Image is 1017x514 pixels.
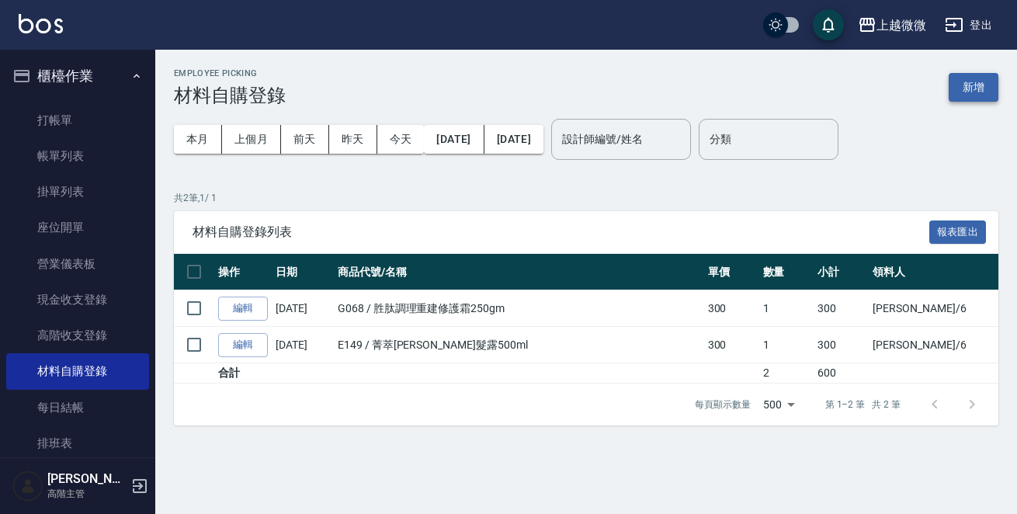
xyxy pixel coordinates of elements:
a: 高階收支登錄 [6,318,149,353]
th: 操作 [214,254,272,290]
button: 今天 [377,125,425,154]
a: 編輯 [218,333,268,357]
a: 每日結帳 [6,390,149,425]
a: 打帳單 [6,102,149,138]
a: 帳單列表 [6,138,149,174]
td: 2 [759,363,814,384]
td: 合計 [214,363,272,384]
h2: Employee Picking [174,68,286,78]
td: 300 [704,290,759,327]
h5: [PERSON_NAME] [47,471,127,487]
button: 報表匯出 [929,221,987,245]
td: 300 [814,290,869,327]
a: 掛單列表 [6,174,149,210]
td: G068 / 胜肽調理重建修護霜250gm [334,290,704,327]
td: 300 [704,327,759,363]
th: 日期 [272,254,334,290]
a: 材料自購登錄 [6,353,149,389]
th: 小計 [814,254,869,290]
td: 1 [759,290,814,327]
p: 共 2 筆, 1 / 1 [174,191,998,205]
p: 高階主管 [47,487,127,501]
a: 新增 [949,79,998,94]
img: Logo [19,14,63,33]
td: E149 / 菁萃[PERSON_NAME]髮露500ml [334,327,704,363]
a: 排班表 [6,425,149,461]
h3: 材料自購登錄 [174,85,286,106]
img: Person [12,471,43,502]
th: 單價 [704,254,759,290]
button: [DATE] [424,125,484,154]
div: 上越微微 [876,16,926,35]
td: [DATE] [272,327,334,363]
button: 昨天 [329,125,377,154]
a: 現金收支登錄 [6,282,149,318]
button: [DATE] [484,125,543,154]
a: 營業儀表板 [6,246,149,282]
button: 前天 [281,125,329,154]
p: 每頁顯示數量 [695,398,751,412]
button: save [813,9,844,40]
td: 300 [814,327,869,363]
span: 材料自購登錄列表 [193,224,929,240]
button: 上個月 [222,125,281,154]
td: [DATE] [272,290,334,327]
td: 1 [759,327,814,363]
div: 500 [757,384,800,425]
a: 報表匯出 [929,224,987,238]
a: 座位開單 [6,210,149,245]
button: 登出 [939,11,998,40]
p: 第 1–2 筆 共 2 筆 [825,398,901,412]
td: 600 [814,363,869,384]
th: 數量 [759,254,814,290]
button: 新增 [949,73,998,102]
button: 本月 [174,125,222,154]
button: 櫃檯作業 [6,56,149,96]
button: 上越微微 [852,9,932,41]
th: 商品代號/名稱 [334,254,704,290]
a: 編輯 [218,297,268,321]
